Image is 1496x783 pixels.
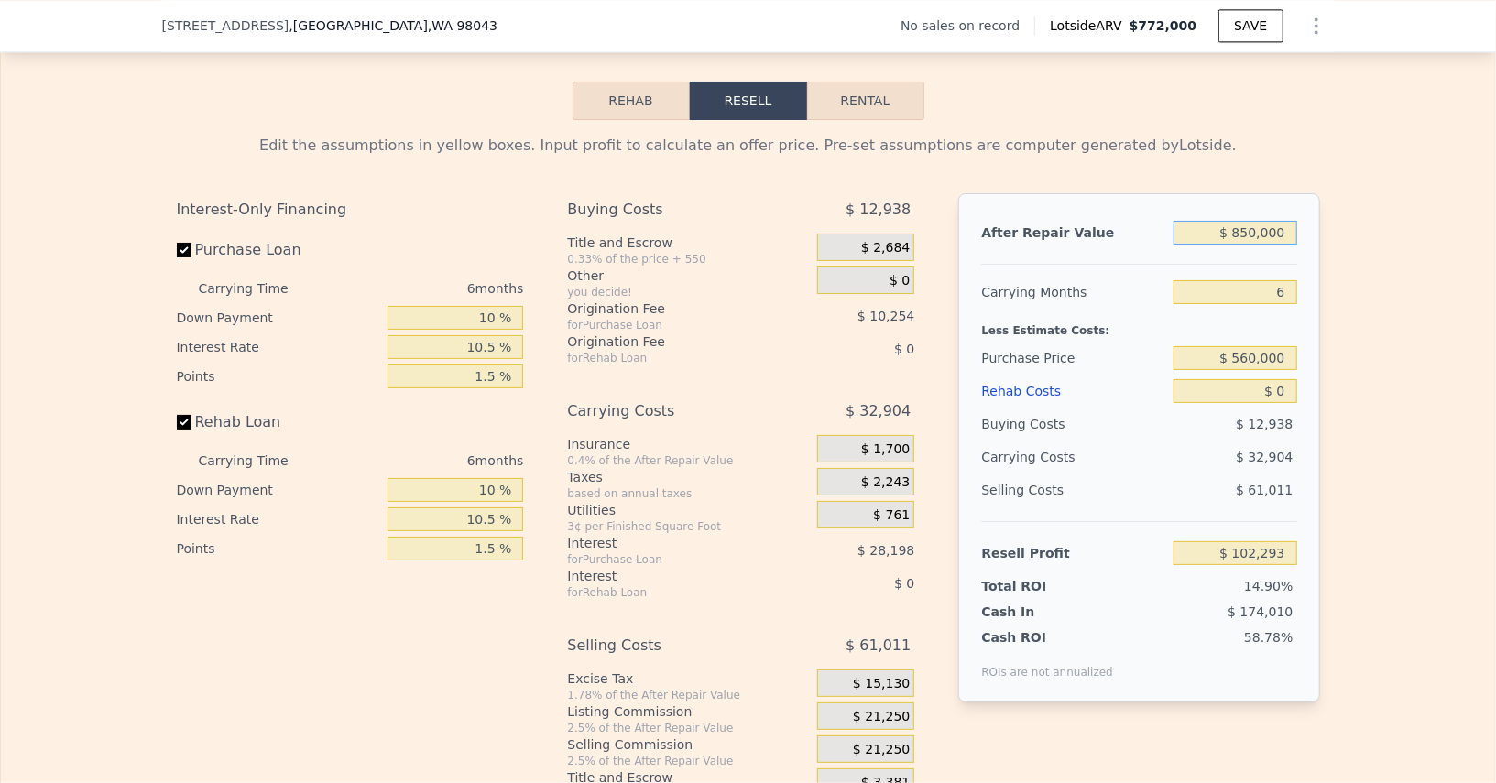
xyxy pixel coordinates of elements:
[567,519,810,534] div: 3¢ per Finished Square Foot
[894,576,914,591] span: $ 0
[853,742,910,758] span: $ 21,250
[199,446,318,475] div: Carrying Time
[1236,450,1293,464] span: $ 32,904
[567,435,810,453] div: Insurance
[981,603,1096,621] div: Cash In
[177,234,381,266] label: Purchase Loan
[567,332,771,351] div: Origination Fee
[846,629,911,662] span: $ 61,011
[1130,18,1197,33] span: $772,000
[861,240,910,256] span: $ 2,684
[846,395,911,428] span: $ 32,904
[177,406,381,439] label: Rehab Loan
[567,754,810,768] div: 2.5% of the After Repair Value
[567,395,771,428] div: Carrying Costs
[567,468,810,486] div: Taxes
[177,505,381,534] div: Interest Rate
[857,543,914,558] span: $ 28,198
[567,585,771,600] div: for Rehab Loan
[873,507,910,524] span: $ 761
[567,486,810,501] div: based on annual taxes
[861,474,910,491] span: $ 2,243
[981,276,1166,309] div: Carrying Months
[981,537,1166,570] div: Resell Profit
[890,273,910,289] span: $ 0
[981,577,1096,595] div: Total ROI
[981,342,1166,375] div: Purchase Price
[199,274,318,303] div: Carrying Time
[981,375,1166,408] div: Rehab Costs
[567,351,771,365] div: for Rehab Loan
[177,303,381,332] div: Down Payment
[1050,16,1129,35] span: Lotside ARV
[1228,604,1293,619] span: $ 174,010
[567,501,810,519] div: Utilities
[177,243,191,257] input: Purchase Loan
[567,567,771,585] div: Interest
[325,274,524,303] div: 6 months
[567,735,810,754] div: Selling Commission
[567,193,771,226] div: Buying Costs
[567,318,771,332] div: for Purchase Loan
[177,415,191,430] input: Rehab Loan
[289,16,497,35] span: , [GEOGRAPHIC_DATA]
[981,473,1166,506] div: Selling Costs
[1218,9,1283,42] button: SAVE
[567,669,810,688] div: Excise Tax
[567,629,771,662] div: Selling Costs
[853,709,910,725] span: $ 21,250
[981,216,1166,249] div: After Repair Value
[567,721,810,735] div: 2.5% of the After Repair Value
[981,628,1113,647] div: Cash ROI
[857,309,914,323] span: $ 10,254
[1244,630,1293,645] span: 58.78%
[177,362,381,391] div: Points
[853,676,910,692] span: $ 15,130
[162,16,289,35] span: [STREET_ADDRESS]
[567,299,771,318] div: Origination Fee
[1244,579,1293,593] span: 14.90%
[177,193,524,226] div: Interest-Only Financing
[981,440,1096,473] div: Carrying Costs
[428,18,497,33] span: , WA 98043
[177,534,381,563] div: Points
[981,647,1113,680] div: ROIs are not annualized
[901,16,1034,35] div: No sales on record
[177,475,381,505] div: Down Payment
[567,453,810,468] div: 0.4% of the After Repair Value
[567,266,810,285] div: Other
[567,234,810,252] div: Title and Escrow
[567,252,810,266] div: 0.33% of the price + 550
[1236,483,1293,497] span: $ 61,011
[567,534,771,552] div: Interest
[567,552,771,567] div: for Purchase Loan
[325,446,524,475] div: 6 months
[690,82,807,120] button: Resell
[846,193,911,226] span: $ 12,938
[1236,417,1293,431] span: $ 12,938
[894,342,914,356] span: $ 0
[567,702,810,721] div: Listing Commission
[567,688,810,702] div: 1.78% of the After Repair Value
[177,332,381,362] div: Interest Rate
[567,285,810,299] div: you decide!
[177,135,1320,157] div: Edit the assumptions in yellow boxes. Input profit to calculate an offer price. Pre-set assumptio...
[981,309,1296,342] div: Less Estimate Costs:
[807,82,924,120] button: Rental
[1298,7,1335,44] button: Show Options
[861,441,910,458] span: $ 1,700
[573,82,690,120] button: Rehab
[981,408,1166,440] div: Buying Costs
